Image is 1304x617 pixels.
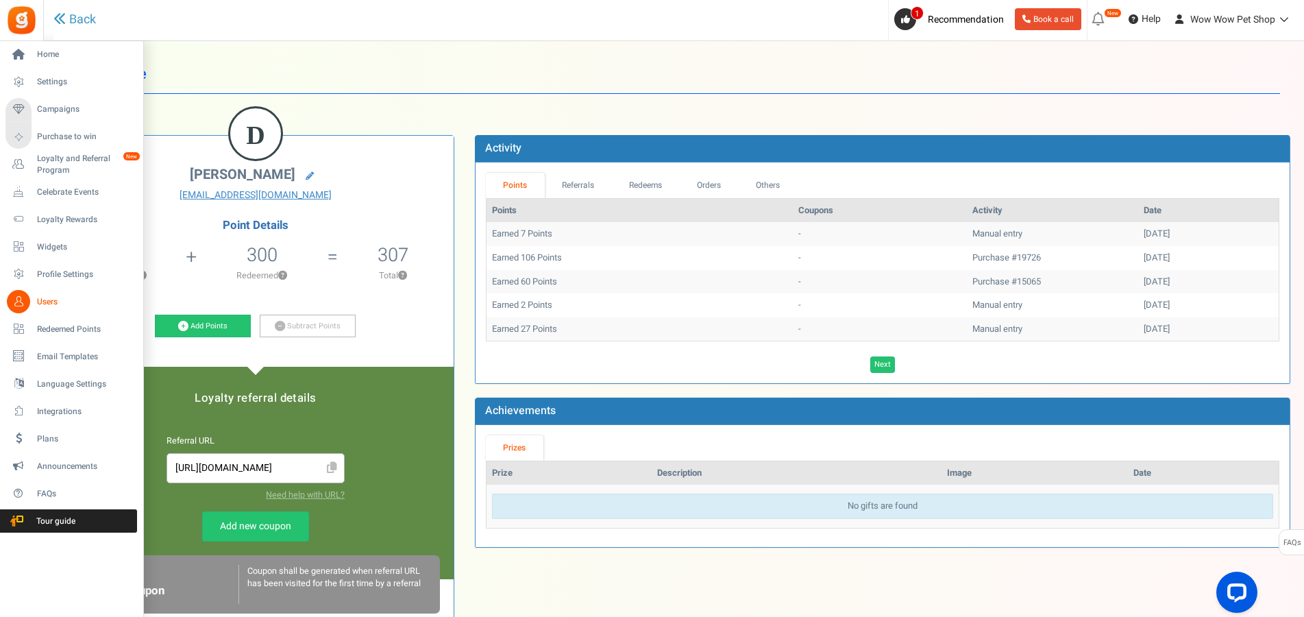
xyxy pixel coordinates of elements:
[71,392,440,404] h5: Loyalty referral details
[37,76,133,88] span: Settings
[793,199,967,223] th: Coupons
[894,8,1009,30] a: 1 Recommendation
[155,315,251,338] a: Add Points
[680,173,739,198] a: Orders
[5,153,137,176] a: Loyalty and Referral Program New
[5,372,137,396] a: Language Settings
[37,153,137,176] span: Loyalty and Referral Program
[1283,530,1301,556] span: FAQs
[5,235,137,258] a: Widgets
[1128,461,1279,485] th: Date
[1138,12,1161,26] span: Help
[545,173,612,198] a: Referrals
[487,293,793,317] td: Earned 2 Points
[739,173,798,198] a: Others
[967,270,1138,294] td: Purchase #15065
[5,455,137,478] a: Announcements
[1144,299,1273,312] div: [DATE]
[611,173,680,198] a: Redeems
[6,516,102,527] span: Tour guide
[928,12,1004,27] span: Recommendation
[485,402,556,419] b: Achievements
[123,152,140,161] em: New
[485,140,521,156] b: Activity
[378,245,408,265] h5: 307
[5,427,137,450] a: Plans
[1123,8,1166,30] a: Help
[5,482,137,505] a: FAQs
[972,298,1022,311] span: Manual entry
[1190,12,1275,27] span: Wow Wow Pet Shop
[5,180,137,204] a: Celebrate Events
[793,270,967,294] td: -
[492,494,1273,519] div: No gifts are found
[487,246,793,270] td: Earned 106 Points
[81,572,238,597] h6: Loyalty Referral Coupon
[37,214,133,226] span: Loyalty Rewards
[5,125,137,149] a: Purchase to win
[5,317,137,341] a: Redeemed Points
[167,437,345,446] h6: Referral URL
[1144,228,1273,241] div: [DATE]
[6,5,37,36] img: Gratisfaction
[486,435,543,461] a: Prizes
[398,271,407,280] button: ?
[266,489,345,501] a: Need help with URL?
[870,356,895,373] a: Next
[37,186,133,198] span: Celebrate Events
[37,104,133,115] span: Campaigns
[260,315,356,338] a: Subtract Points
[190,165,295,184] span: [PERSON_NAME]
[230,108,281,162] figcaption: D
[911,6,924,20] span: 1
[5,43,137,66] a: Home
[942,461,1128,485] th: Image
[652,461,942,485] th: Description
[486,173,545,198] a: Points
[278,271,287,280] button: ?
[972,322,1022,335] span: Manual entry
[202,511,309,542] a: Add new coupon
[487,199,793,223] th: Points
[321,457,343,481] span: Click to Copy
[37,296,133,308] span: Users
[37,433,133,445] span: Plans
[37,351,133,363] span: Email Templates
[247,245,278,265] h5: 300
[793,222,967,246] td: -
[972,227,1022,240] span: Manual entry
[487,270,793,294] td: Earned 60 Points
[1104,8,1122,18] em: New
[487,222,793,246] td: Earned 7 Points
[37,488,133,500] span: FAQs
[967,199,1138,223] th: Activity
[199,269,326,282] p: Redeemed
[5,400,137,423] a: Integrations
[37,269,133,280] span: Profile Settings
[487,317,793,341] td: Earned 27 Points
[5,290,137,313] a: Users
[37,241,133,253] span: Widgets
[967,246,1138,270] td: Purchase #19726
[1144,252,1273,265] div: [DATE]
[5,98,137,121] a: Campaigns
[67,55,1280,94] h1: User Profile
[1138,199,1279,223] th: Date
[5,263,137,286] a: Profile Settings
[37,131,133,143] span: Purchase to win
[5,345,137,368] a: Email Templates
[793,293,967,317] td: -
[487,461,652,485] th: Prize
[339,269,447,282] p: Total
[793,317,967,341] td: -
[37,461,133,472] span: Announcements
[1144,323,1273,336] div: [DATE]
[37,324,133,335] span: Redeemed Points
[1015,8,1081,30] a: Book a call
[37,378,133,390] span: Language Settings
[68,189,443,202] a: [EMAIL_ADDRESS][DOMAIN_NAME]
[238,565,431,604] div: Coupon shall be generated when referral URL has been visited for the first time by a referral
[793,246,967,270] td: -
[58,219,454,232] h4: Point Details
